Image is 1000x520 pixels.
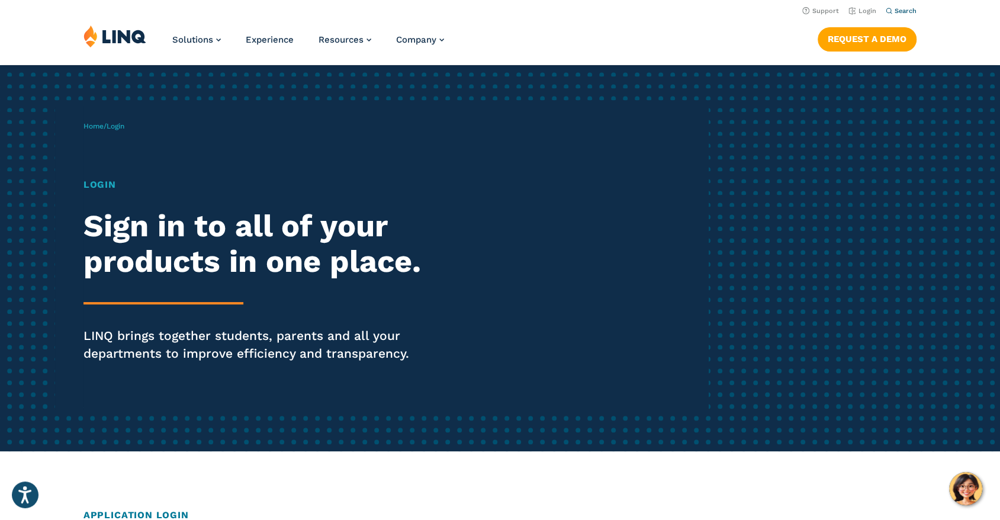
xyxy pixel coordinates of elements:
span: Search [895,7,917,15]
a: Company [396,34,444,45]
a: Support [802,7,839,15]
span: / [83,122,124,130]
span: Resources [319,34,364,45]
a: Solutions [172,34,221,45]
img: LINQ | K‑12 Software [83,25,146,47]
h1: Login [83,178,469,192]
a: Experience [246,34,294,45]
button: Hello, have a question? Let’s chat. [949,472,982,505]
span: Solutions [172,34,213,45]
a: Request a Demo [818,27,917,51]
a: Home [83,122,104,130]
nav: Primary Navigation [172,25,444,64]
span: Company [396,34,436,45]
a: Login [848,7,876,15]
a: Resources [319,34,371,45]
nav: Button Navigation [818,25,917,51]
button: Open Search Bar [886,7,917,15]
span: Login [107,122,124,130]
p: LINQ brings together students, parents and all your departments to improve efficiency and transpa... [83,327,469,362]
h2: Sign in to all of your products in one place. [83,208,469,280]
